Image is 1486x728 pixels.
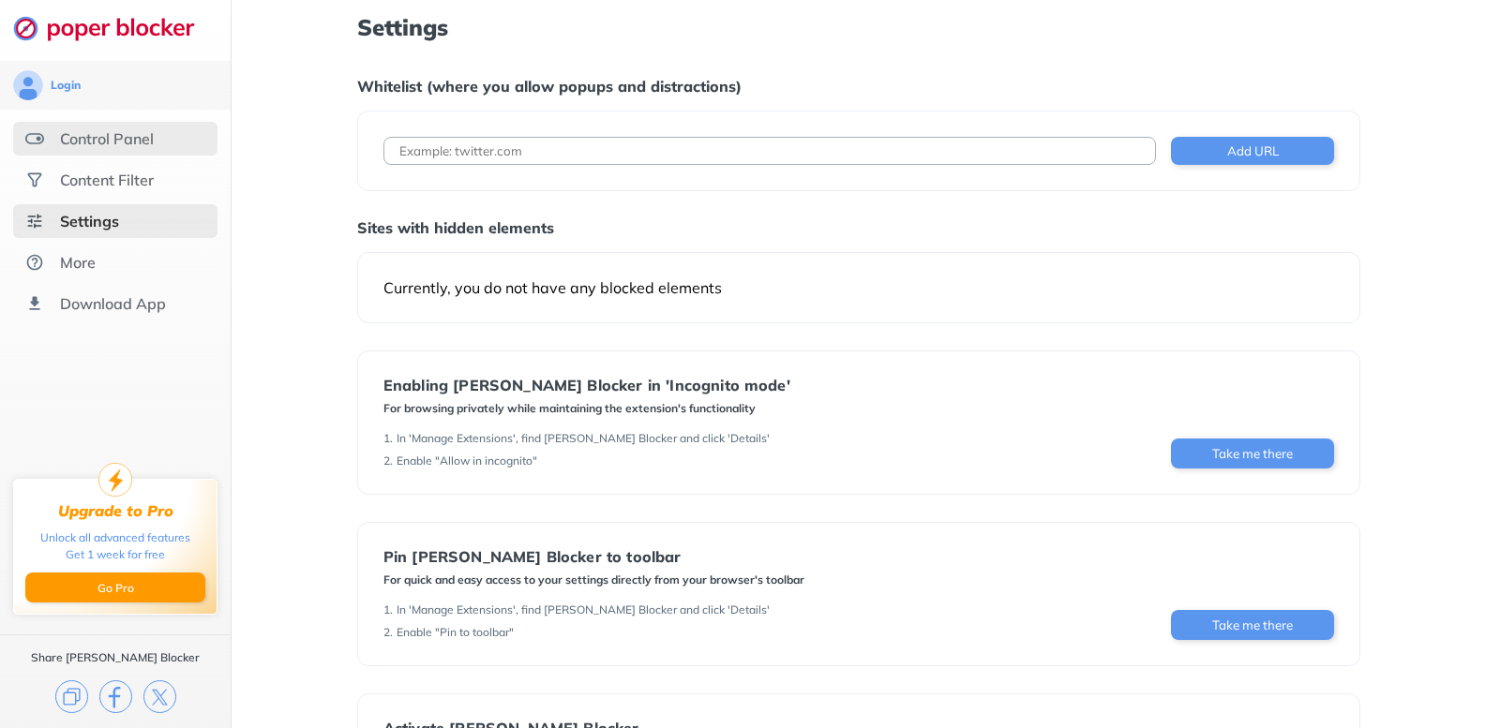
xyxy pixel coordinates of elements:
[1171,438,1334,468] button: Take me there
[25,294,44,313] img: download-app.svg
[383,625,393,640] div: 2 .
[66,546,165,563] div: Get 1 week for free
[13,15,215,41] img: logo-webpage.svg
[1171,610,1334,640] button: Take me there
[60,171,154,189] div: Content Filter
[357,15,1360,39] h1: Settings
[25,253,44,272] img: about.svg
[25,129,44,148] img: features.svg
[357,77,1360,96] div: Whitelist (where you allow popups and distractions)
[99,680,132,713] img: facebook.svg
[40,529,190,546] div: Unlock all advanced features
[357,218,1360,237] div: Sites with hidden elements
[51,78,81,93] div: Login
[397,602,770,617] div: In 'Manage Extensions', find [PERSON_NAME] Blocker and click 'Details'
[60,212,119,230] div: Settings
[397,431,770,446] div: In 'Manage Extensions', find [PERSON_NAME] Blocker and click 'Details'
[383,137,1156,165] input: Example: twitter.com
[383,572,804,587] div: For quick and easy access to your settings directly from your browser's toolbar
[383,377,790,394] div: Enabling [PERSON_NAME] Blocker in 'Incognito mode'
[383,401,790,416] div: For browsing privately while maintaining the extension's functionality
[13,70,43,100] img: avatar.svg
[143,680,176,713] img: x.svg
[25,212,44,230] img: settings-selected.svg
[1171,137,1334,165] button: Add URL
[31,650,200,665] div: Share [PERSON_NAME] Blocker
[383,548,804,565] div: Pin [PERSON_NAME] Blocker to toolbar
[25,171,44,189] img: social.svg
[25,572,205,602] button: Go Pro
[397,625,514,640] div: Enable "Pin to toolbar"
[397,453,537,468] div: Enable "Allow in incognito"
[98,463,132,497] img: upgrade-to-pro.svg
[60,253,96,272] div: More
[58,502,173,520] div: Upgrade to Pro
[383,453,393,468] div: 2 .
[60,129,154,148] div: Control Panel
[383,431,393,446] div: 1 .
[60,294,166,313] div: Download App
[383,278,1334,297] div: Currently, you do not have any blocked elements
[55,680,88,713] img: copy.svg
[383,602,393,617] div: 1 .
